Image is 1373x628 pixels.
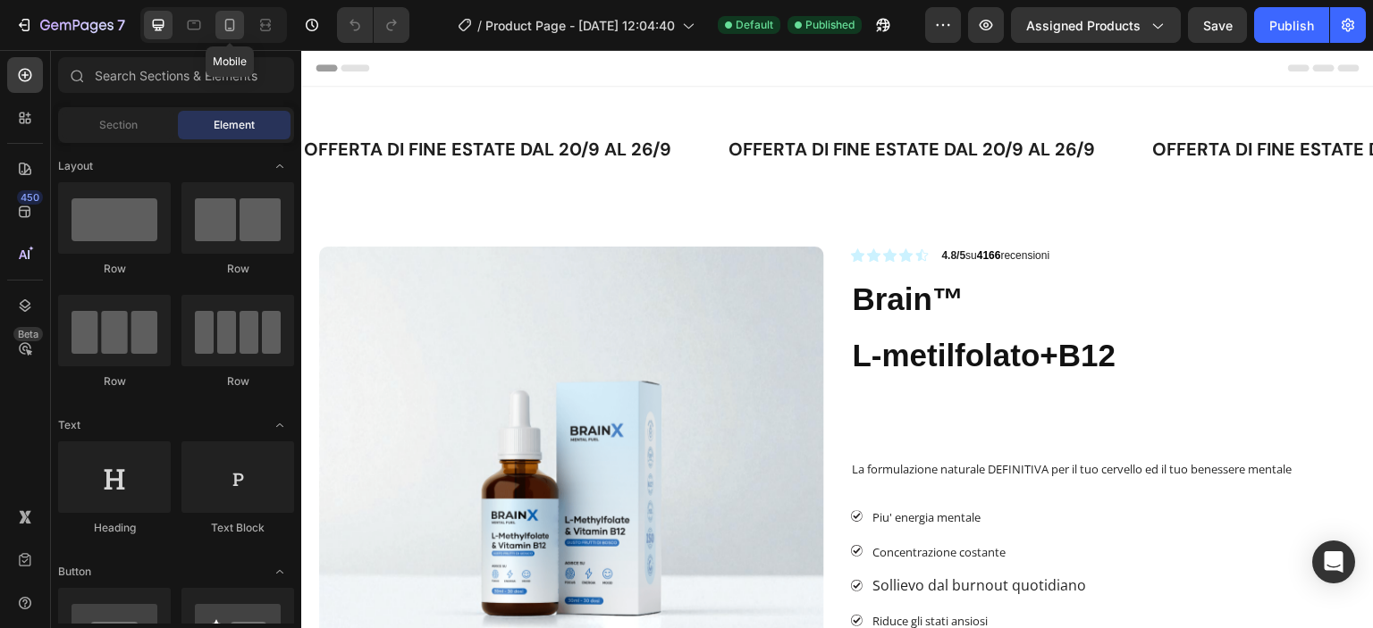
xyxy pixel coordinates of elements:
[301,50,1373,628] iframe: Design area
[265,557,294,586] span: Toggle open
[58,417,80,433] span: Text
[337,7,409,43] div: Undo/Redo
[572,525,844,547] p: Sollievo dal burnout quotidiano
[214,117,255,133] span: Element
[736,17,773,33] span: Default
[181,261,294,277] div: Row
[58,57,294,93] input: Search Sections & Elements
[13,327,43,341] div: Beta
[265,152,294,180] span: Toggle open
[17,190,43,205] div: 450
[805,17,855,33] span: Published
[58,564,91,580] span: Button
[676,199,700,212] strong: 4166
[1026,16,1141,35] span: Assigned Products
[265,411,294,440] span: Toggle open
[641,199,676,212] span: su
[1188,7,1247,43] button: Save
[117,14,125,36] p: 7
[1254,7,1329,43] button: Publish
[552,411,991,427] span: La formulazione naturale DEFINITIVA per il tuo cervello ed il tuo benessere mentale
[572,564,687,580] span: Riduce gli stati ansiosi
[852,88,1219,111] strong: OFFERTA di fine estate dal 20/9 al 26/9
[58,261,171,277] div: Row
[427,88,795,111] strong: OFFERTA di fine estate dal 20/9 al 26/9
[99,117,138,133] span: Section
[1269,16,1314,35] div: Publish
[7,7,133,43] button: 7
[1203,18,1233,33] span: Save
[552,231,662,266] strong: Brain™
[1011,7,1181,43] button: Assigned Products
[700,199,749,212] span: recensioni
[58,158,93,174] span: Layout
[181,373,294,389] div: Row
[1312,540,1355,583] div: Open Intercom Messenger
[641,199,665,212] strong: 4.8/5
[477,16,482,35] span: /
[552,288,815,322] strong: L-metilfolato+B12
[58,520,171,536] div: Heading
[572,459,680,475] span: Piu' energia mentale
[58,373,171,389] div: Row
[572,494,705,510] span: Concentrazione costante
[485,16,675,35] span: Product Page - [DATE] 12:04:40
[181,520,294,536] div: Text Block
